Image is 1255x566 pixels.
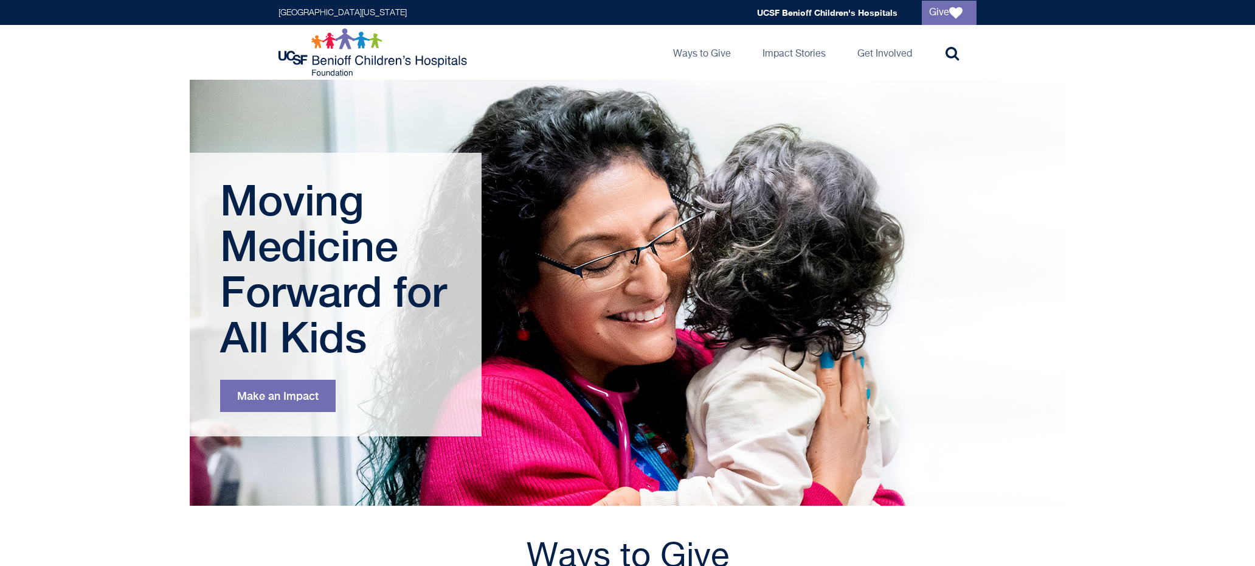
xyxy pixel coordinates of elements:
[757,7,897,18] a: UCSF Benioff Children's Hospitals
[220,380,336,412] a: Make an Impact
[848,25,922,80] a: Get Involved
[278,9,407,17] a: [GEOGRAPHIC_DATA][US_STATE]
[278,28,470,77] img: Logo for UCSF Benioff Children's Hospitals Foundation
[220,177,454,360] h1: Moving Medicine Forward for All Kids
[663,25,741,80] a: Ways to Give
[922,1,977,25] a: Give
[753,25,835,80] a: Impact Stories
